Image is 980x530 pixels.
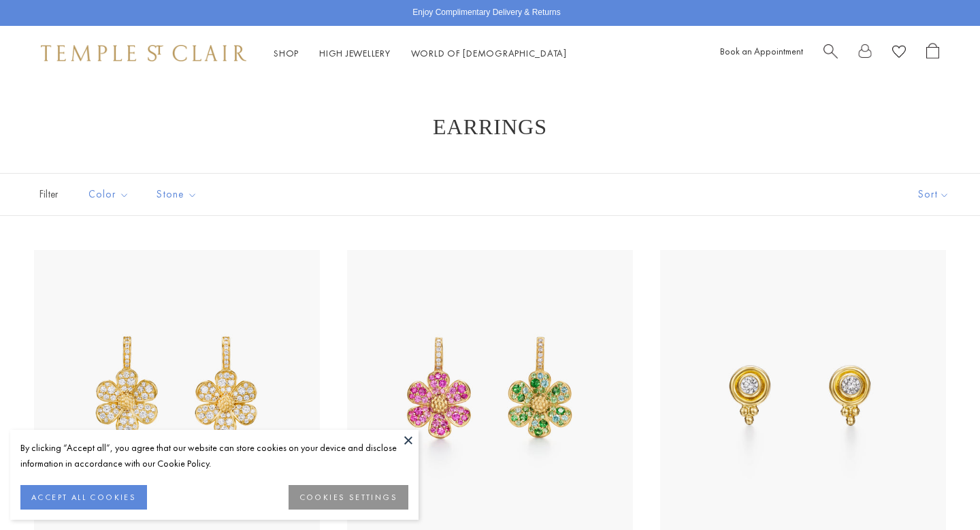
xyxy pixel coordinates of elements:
a: Open Shopping Bag [926,43,939,64]
a: World of [DEMOGRAPHIC_DATA]World of [DEMOGRAPHIC_DATA] [411,47,567,59]
button: Color [78,179,140,210]
button: Show sort by [887,174,980,215]
img: Temple St. Clair [41,45,246,61]
a: Book an Appointment [720,45,803,57]
span: Color [82,186,140,203]
div: By clicking “Accept all”, you agree that our website can store cookies on your device and disclos... [20,440,408,471]
p: Enjoy Complimentary Delivery & Returns [412,6,560,20]
a: High JewelleryHigh Jewellery [319,47,391,59]
a: ShopShop [274,47,299,59]
nav: Main navigation [274,45,567,62]
iframe: Gorgias live chat messenger [912,466,966,516]
button: ACCEPT ALL COOKIES [20,485,147,510]
span: Stone [150,186,208,203]
a: View Wishlist [892,43,906,64]
button: Stone [146,179,208,210]
a: Search [823,43,838,64]
button: COOKIES SETTINGS [289,485,408,510]
h1: Earrings [54,114,926,139]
